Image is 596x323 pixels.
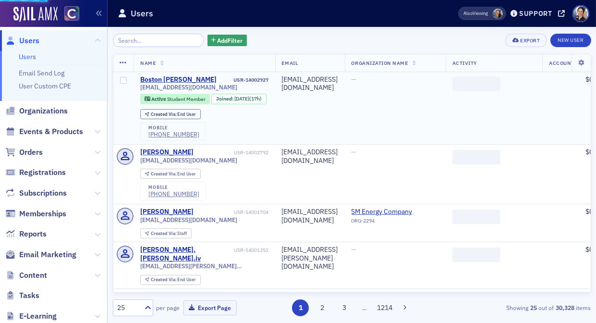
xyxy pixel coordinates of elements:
span: Name [140,60,156,66]
span: Reports [19,229,47,239]
span: Account Credit [549,60,595,66]
span: Joined : [216,96,234,102]
span: Subscriptions [19,188,67,199]
div: ORG-2294 [352,218,439,227]
h1: Users [131,8,153,19]
div: USR-14002927 [219,77,268,83]
a: [PHONE_NUMBER] [148,190,199,198]
span: Add Filter [218,36,243,45]
span: Created Via : [151,276,178,283]
div: Active: Active: Student Member [140,94,210,104]
div: Created Via: Staff [140,228,192,238]
span: Orders [19,147,43,158]
div: Created Via: End User [140,169,201,179]
a: Email Send Log [19,69,64,77]
span: … [358,303,371,312]
span: ‌ [452,248,500,262]
a: [PERSON_NAME].[PERSON_NAME].iv [140,246,232,262]
a: [PHONE_NUMBER] [148,131,199,138]
a: User Custom CPE [19,82,71,90]
div: End User [151,112,196,117]
div: Also [463,10,473,16]
span: ‌ [452,150,500,164]
a: E-Learning [5,311,57,322]
a: Tasks [5,290,39,301]
div: Created Via: End User [140,109,201,119]
a: View Homepage [58,6,79,23]
span: Email Marketing [19,249,76,260]
div: [EMAIL_ADDRESS][PERSON_NAME][DOMAIN_NAME] [282,246,338,271]
strong: 25 [529,303,539,312]
a: [PERSON_NAME] [140,148,194,157]
button: 1214 [376,299,393,316]
div: Showing out of items [438,303,591,312]
button: Export Page [183,300,237,315]
span: ‌ [452,77,500,91]
span: Email [282,60,298,66]
span: Student Member [167,96,206,102]
div: Support [519,9,552,18]
button: 2 [314,299,331,316]
a: Email Marketing [5,249,76,260]
span: — [352,292,357,300]
div: mobile [148,185,199,190]
span: Content [19,270,47,281]
span: Organization Name [352,60,408,66]
a: Orders [5,147,43,158]
a: Active Student Member [145,96,206,102]
div: [EMAIL_ADDRESS][DOMAIN_NAME] [282,292,338,309]
span: SM Energy Company [352,208,439,216]
a: Registrations [5,167,66,178]
div: Staff [151,231,187,236]
button: AddFilter [207,35,247,47]
div: [EMAIL_ADDRESS][DOMAIN_NAME] [282,208,338,224]
a: Boston [PERSON_NAME] [140,75,217,84]
div: Created Via: End User [140,275,201,285]
div: USR-14001351 [234,247,268,253]
strong: 30,328 [554,303,576,312]
a: Reports [5,229,47,239]
span: Viewing [463,10,488,17]
div: Export [520,38,540,43]
a: jacobfreeman919 [140,292,195,301]
img: SailAMX [64,6,79,21]
a: [PERSON_NAME] [140,208,194,216]
span: Users [19,36,39,46]
span: Created Via : [151,230,178,236]
span: Created Via : [151,171,178,177]
div: Joined: 2025-08-20 00:00:00 [211,94,266,104]
span: — [352,148,357,156]
div: mobile [148,125,199,131]
input: Search… [113,34,205,47]
span: [EMAIL_ADDRESS][DOMAIN_NAME] [140,216,237,224]
a: New User [550,34,591,47]
div: End User [151,172,196,177]
span: Organizations [19,106,68,116]
span: Active [151,96,167,102]
span: E-Learning [19,311,57,322]
a: Users [19,52,36,61]
button: 1 [292,299,309,316]
div: 25 [118,303,139,313]
div: USR-14001704 [195,209,268,215]
span: Tasks [19,290,39,301]
span: — [352,75,357,84]
span: Memberships [19,209,66,219]
div: [EMAIL_ADDRESS][DOMAIN_NAME] [282,75,338,92]
a: Subscriptions [5,188,67,199]
span: Created Via : [151,111,178,117]
div: End User [151,277,196,283]
span: [DATE] [234,95,249,102]
button: 3 [336,299,353,316]
div: [EMAIL_ADDRESS][DOMAIN_NAME] [282,148,338,165]
span: Events & Products [19,126,83,137]
div: (17h) [234,96,262,102]
a: Events & Products [5,126,83,137]
span: Profile [572,5,589,22]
